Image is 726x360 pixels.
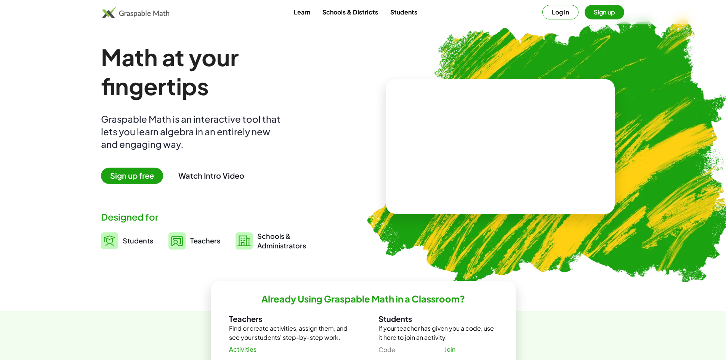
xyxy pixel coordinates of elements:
[378,324,497,342] p: If your teacher has given you a code, use it here to join an activity.
[236,232,253,250] img: svg%3e
[123,236,153,245] span: Students
[438,342,462,356] a: Join
[236,231,306,250] a: Schools &Administrators
[101,211,351,223] div: Designed for
[101,43,343,101] h1: Math at your fingertips
[257,231,306,250] span: Schools & Administrators
[229,314,348,324] h3: Teachers
[229,346,257,354] span: Activities
[542,5,579,19] button: Log in
[101,231,153,250] a: Students
[168,232,186,250] img: svg%3e
[585,5,624,19] button: Sign up
[316,5,384,19] a: Schools & Districts
[178,171,244,181] button: Watch Intro Video
[190,236,220,245] span: Teachers
[288,5,316,19] a: Learn
[223,342,263,356] a: Activities
[384,5,423,19] a: Students
[261,293,465,305] h2: Already Using Graspable Math in a Classroom?
[378,314,497,324] h3: Students
[168,231,220,250] a: Teachers
[443,118,558,175] video: What is this? This is dynamic math notation. Dynamic math notation plays a central role in how Gr...
[101,113,284,150] div: Graspable Math is an interactive tool that lets you learn algebra in an entirely new and engaging...
[101,168,163,184] span: Sign up free
[101,232,118,249] img: svg%3e
[229,324,348,342] p: Find or create activities, assign them, and see your students' step-by-step work.
[444,346,456,354] span: Join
